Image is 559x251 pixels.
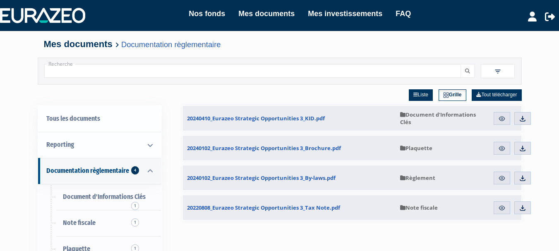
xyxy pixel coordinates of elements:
a: Mes investissements [308,8,382,19]
img: download.svg [519,204,526,212]
a: 20240102_Eurazeo Strategic Opportunities 3_By-laws.pdf [183,165,396,190]
a: Documentation règlementaire 4 [38,158,161,184]
span: 20240410_Eurazeo Strategic Opportunities 3_KID.pdf [187,115,325,122]
span: Reporting [46,141,74,148]
span: 4 [131,166,139,175]
img: download.svg [519,145,526,152]
span: 20240102_Eurazeo Strategic Opportunities 3_By-laws.pdf [187,174,336,182]
a: FAQ [396,8,411,19]
a: Tout télécharger [472,89,521,101]
a: Grille [439,89,466,101]
img: filter.svg [494,68,501,75]
a: Mes documents [238,8,295,19]
img: download.svg [519,175,526,182]
span: 1 [131,202,139,210]
img: grid.svg [443,92,449,98]
img: eye.svg [498,145,506,152]
span: Plaquette [400,144,432,152]
span: Document d'Informations Clés [400,111,483,126]
h4: Mes documents [44,39,516,49]
span: Documentation règlementaire [46,167,129,175]
a: Nos fonds [189,8,225,19]
img: eye.svg [498,175,506,182]
span: Note fiscale [400,204,438,211]
span: 1 [131,218,139,227]
span: Document d'Informations Clés [63,193,146,201]
span: 20240102_Eurazeo Strategic Opportunities 3_Brochure.pdf [187,144,341,152]
span: Note fiscale [63,219,96,227]
span: Règlement [400,174,435,182]
a: Liste [409,89,433,101]
a: 20240410_Eurazeo Strategic Opportunities 3_KID.pdf [183,106,396,131]
img: download.svg [519,115,526,122]
img: eye.svg [498,204,506,212]
input: Recherche [44,64,461,78]
img: eye.svg [498,115,506,122]
a: 20240102_Eurazeo Strategic Opportunities 3_Brochure.pdf [183,136,396,160]
a: Note fiscale1 [38,210,161,236]
a: Tous les documents [38,106,161,132]
a: Document d'Informations Clés1 [38,184,161,210]
a: Documentation règlementaire [121,40,221,49]
a: Reporting [38,132,161,158]
a: 20220808_Eurazeo Strategic Opportunities 3_Tax Note.pdf [183,195,396,220]
span: 20220808_Eurazeo Strategic Opportunities 3_Tax Note.pdf [187,204,340,211]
